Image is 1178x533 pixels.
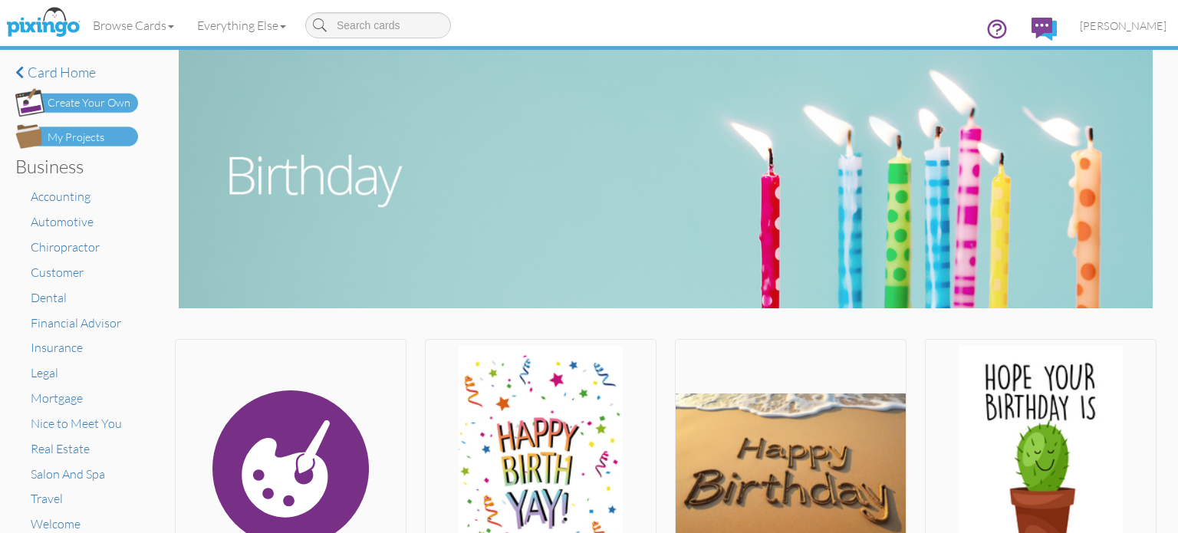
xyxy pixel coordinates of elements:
[31,340,83,355] a: Insurance
[15,88,138,117] img: create-own-button.png
[48,95,130,111] div: Create Your Own
[15,124,138,149] img: my-projects-button.png
[31,491,63,506] a: Travel
[31,441,90,456] a: Real Estate
[31,390,83,406] a: Mortgage
[31,466,105,482] a: Salon And Spa
[31,214,94,229] a: Automotive
[1177,532,1178,533] iframe: Chat
[48,130,104,146] div: My Projects
[1068,6,1178,45] a: [PERSON_NAME]
[31,365,58,380] a: Legal
[305,12,451,38] input: Search cards
[31,416,122,431] a: Nice to Meet You
[179,50,1152,308] img: birthday.jpg
[31,290,67,305] a: Dental
[2,4,84,42] img: pixingo logo
[186,6,298,44] a: Everything Else
[31,516,81,531] a: Welcome
[15,156,127,176] h3: Business
[31,189,90,204] a: Accounting
[31,315,121,331] a: Financial Advisor
[1080,19,1166,32] span: [PERSON_NAME]
[1032,18,1057,41] img: comments.svg
[15,65,138,81] a: Card home
[31,265,84,280] a: Customer
[81,6,186,44] a: Browse Cards
[31,239,100,255] a: Chiropractor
